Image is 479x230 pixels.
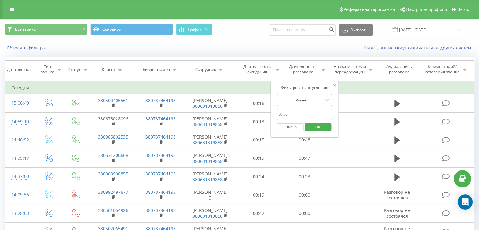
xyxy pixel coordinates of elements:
[384,189,410,201] span: Разговор не состоялся
[5,45,49,51] button: Сбросить фильтры
[236,131,282,149] td: 00:15
[15,27,36,32] span: Все звонки
[287,64,319,75] div: Длительность разговора
[406,7,447,12] span: Настройки профиля
[242,64,273,75] div: Длительность ожидания
[11,134,28,146] div: 14:46:52
[145,152,176,158] a: 380737464193
[5,24,87,35] button: Все звонки
[333,64,366,75] div: Название схемы переадресации
[145,97,176,103] a: 380737464193
[11,189,28,201] div: 14:09:56
[185,168,236,186] td: [PERSON_NAME]
[282,204,327,222] td: 00:00
[236,168,282,186] td: 00:24
[192,176,223,182] a: 380631319858
[277,123,304,131] button: Отмена
[195,67,216,72] div: Сотрудник
[381,64,418,75] div: Аудиозапись разговора
[11,97,28,109] div: 15:06:49
[98,189,128,195] a: 380992497677
[11,207,28,220] div: 13:28:03
[68,67,81,72] div: Статус
[282,131,327,149] td: 00:48
[269,24,336,36] input: Поиск по номеру
[98,152,128,158] a: 380671200668
[192,140,223,146] a: 380631319858
[185,186,236,204] td: [PERSON_NAME] ()
[192,103,223,109] a: 380631319858
[90,24,173,35] button: Основной
[363,45,474,51] a: Когда данные могут отличаться от других систем
[384,207,410,219] span: Разговор не состоялся
[145,171,176,177] a: 380737464193
[102,67,116,72] div: Клиент
[145,134,176,140] a: 380737464193
[282,186,327,204] td: 00:00
[98,171,128,177] a: 380968998855
[98,134,128,140] a: 380985802535
[192,213,223,219] a: 380631319858
[277,84,332,91] div: Фильтровать по условию
[185,204,236,222] td: [PERSON_NAME]
[282,168,327,186] td: 00:23
[309,122,327,132] span: OK
[188,27,202,32] span: График
[143,67,170,72] div: Бизнес номер
[457,7,470,12] span: Выход
[145,207,176,213] a: 380737464193
[185,94,236,112] td: [PERSON_NAME]
[145,116,176,122] a: 380737464193
[98,207,128,213] a: 380501054926
[343,7,395,12] span: Реферальная программа
[236,186,282,204] td: 00:19
[185,131,236,149] td: [PERSON_NAME]
[424,64,460,75] div: Комментарий/категория звонка
[236,94,282,112] td: 00:16
[11,116,28,128] div: 14:59:10
[7,67,31,72] div: Дата звонка
[185,149,236,167] td: [PERSON_NAME]
[305,123,331,131] button: OK
[192,121,223,127] a: 380631319858
[185,112,236,131] td: [PERSON_NAME]
[282,149,327,167] td: 00:47
[236,112,282,131] td: 00:13
[11,170,28,183] div: 14:37:00
[11,152,28,164] div: 14:39:17
[339,24,373,36] button: Экспорт
[236,204,282,222] td: 00:42
[458,194,473,210] div: Open Intercom Messenger
[98,97,128,103] a: 380500405561
[236,149,282,167] td: 00:19
[192,158,223,164] a: 380631319858
[40,64,54,75] div: Тип звонка
[277,109,332,120] input: 00:00
[5,82,474,94] td: Сегодня
[176,24,212,35] button: График
[98,116,128,122] a: 380675028096
[145,189,176,195] a: 380737464193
